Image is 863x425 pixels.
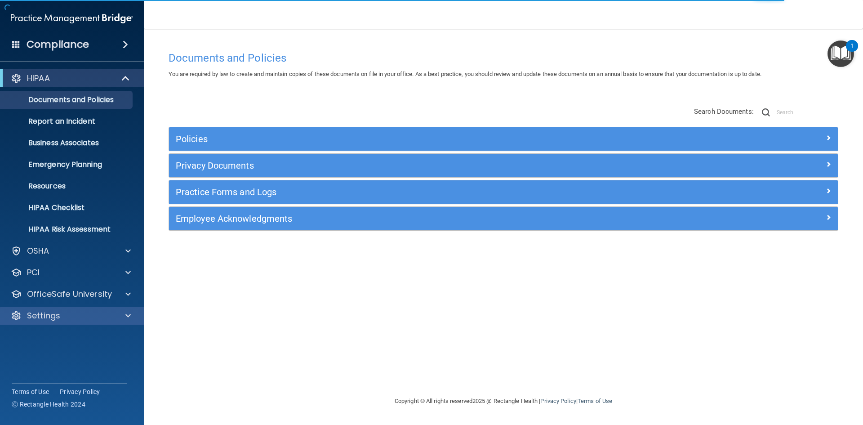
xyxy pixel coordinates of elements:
[6,160,129,169] p: Emergency Planning
[27,38,89,51] h4: Compliance
[540,398,576,404] a: Privacy Policy
[11,9,133,27] img: PMB logo
[176,185,831,199] a: Practice Forms and Logs
[6,203,129,212] p: HIPAA Checklist
[6,117,129,126] p: Report an Incident
[27,246,49,256] p: OSHA
[762,108,770,116] img: ic-search.3b580494.png
[12,400,85,409] span: Ⓒ Rectangle Health 2024
[12,387,49,396] a: Terms of Use
[827,40,854,67] button: Open Resource Center, 1 new notification
[6,95,129,104] p: Documents and Policies
[27,310,60,321] p: Settings
[578,398,612,404] a: Terms of Use
[27,267,40,278] p: PCI
[11,310,131,321] a: Settings
[11,246,131,256] a: OSHA
[60,387,100,396] a: Privacy Policy
[777,106,838,119] input: Search
[6,182,129,191] p: Resources
[6,225,129,234] p: HIPAA Risk Assessment
[176,211,831,226] a: Employee Acknowledgments
[176,187,664,197] h5: Practice Forms and Logs
[11,289,131,300] a: OfficeSafe University
[11,267,131,278] a: PCI
[176,158,831,173] a: Privacy Documents
[11,73,130,84] a: HIPAA
[694,107,754,116] span: Search Documents:
[850,46,854,58] div: 1
[169,52,838,64] h4: Documents and Policies
[176,134,664,144] h5: Policies
[27,289,112,300] p: OfficeSafe University
[6,139,129,148] p: Business Associates
[176,161,664,170] h5: Privacy Documents
[176,214,664,224] h5: Employee Acknowledgments
[169,71,761,77] span: You are required by law to create and maintain copies of these documents on file in your office. ...
[339,387,667,416] div: Copyright © All rights reserved 2025 @ Rectangle Health | |
[176,132,831,146] a: Policies
[27,73,50,84] p: HIPAA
